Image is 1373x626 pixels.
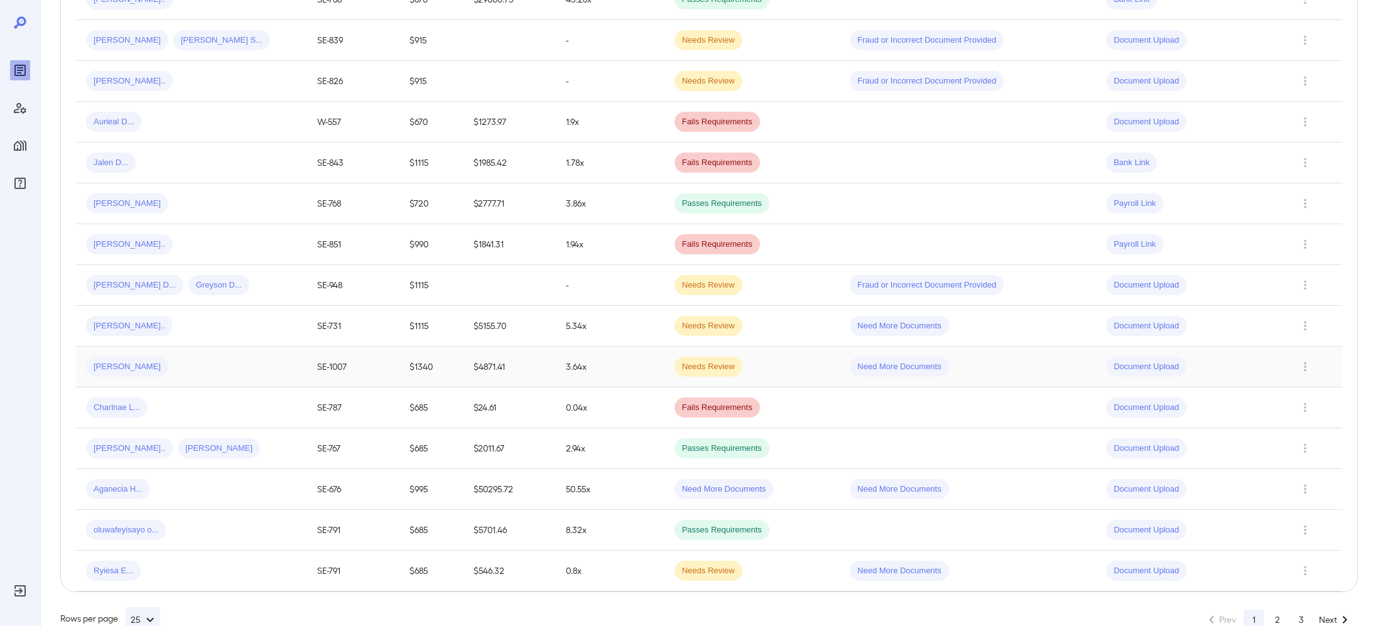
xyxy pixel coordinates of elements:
[10,173,30,193] div: FAQ
[1106,524,1186,536] span: Document Upload
[1295,193,1315,213] button: Row Actions
[556,306,664,347] td: 5.34x
[307,347,399,387] td: SE-1007
[86,483,150,495] span: Aganecia H...
[307,183,399,224] td: SE-768
[675,443,769,455] span: Passes Requirements
[86,361,168,373] span: [PERSON_NAME]
[675,524,769,536] span: Passes Requirements
[307,306,399,347] td: SE-731
[556,61,664,102] td: -
[1295,479,1315,499] button: Row Actions
[86,75,173,87] span: [PERSON_NAME]..
[399,265,464,306] td: $1115
[86,198,168,210] span: [PERSON_NAME]
[307,102,399,143] td: W-557
[399,551,464,591] td: $685
[86,35,168,46] span: [PERSON_NAME]
[675,198,769,210] span: Passes Requirements
[1295,112,1315,132] button: Row Actions
[464,143,556,183] td: $1985.42
[307,265,399,306] td: SE-948
[556,224,664,265] td: 1.94x
[1106,239,1163,251] span: Payroll Link
[399,306,464,347] td: $1115
[1106,443,1186,455] span: Document Upload
[307,469,399,510] td: SE-676
[556,428,664,469] td: 2.94x
[556,265,664,306] td: -
[675,75,742,87] span: Needs Review
[675,361,742,373] span: Needs Review
[307,387,399,428] td: SE-787
[10,98,30,118] div: Manage Users
[464,428,556,469] td: $2011.67
[1295,234,1315,254] button: Row Actions
[188,279,249,291] span: Greyson D...
[1106,116,1186,128] span: Document Upload
[464,347,556,387] td: $4871.41
[307,510,399,551] td: SE-791
[464,469,556,510] td: $50295.72
[307,551,399,591] td: SE-791
[86,402,148,414] span: Charlnae L...
[399,143,464,183] td: $1115
[1295,357,1315,377] button: Row Actions
[850,320,949,332] span: Need More Documents
[86,320,173,332] span: [PERSON_NAME]..
[86,279,183,291] span: [PERSON_NAME] D...
[1295,316,1315,336] button: Row Actions
[556,510,664,551] td: 8.32x
[464,224,556,265] td: $1841.31
[1295,71,1315,91] button: Row Actions
[86,524,166,536] span: oluwafeyisayo o...
[1106,75,1186,87] span: Document Upload
[1295,438,1315,458] button: Row Actions
[1106,198,1163,210] span: Payroll Link
[556,143,664,183] td: 1.78x
[1106,157,1157,169] span: Bank Link
[399,347,464,387] td: $1340
[850,279,1004,291] span: Fraud or Incorrect Document Provided
[10,136,30,156] div: Manage Properties
[86,565,141,577] span: Ryiesa E...
[307,224,399,265] td: SE-851
[850,35,1004,46] span: Fraud or Incorrect Document Provided
[1106,483,1186,495] span: Document Upload
[86,157,136,169] span: Jalen D...
[1106,279,1186,291] span: Document Upload
[399,61,464,102] td: $915
[675,35,742,46] span: Needs Review
[1295,397,1315,418] button: Row Actions
[86,116,141,128] span: Aurieal D...
[850,565,949,577] span: Need More Documents
[86,443,173,455] span: [PERSON_NAME]..
[464,387,556,428] td: $24.61
[399,224,464,265] td: $990
[675,239,760,251] span: Fails Requirements
[1295,30,1315,50] button: Row Actions
[399,469,464,510] td: $995
[675,483,774,495] span: Need More Documents
[675,402,760,414] span: Fails Requirements
[675,116,760,128] span: Fails Requirements
[556,551,664,591] td: 0.8x
[1106,361,1186,373] span: Document Upload
[399,183,464,224] td: $720
[1106,320,1186,332] span: Document Upload
[556,469,664,510] td: 50.55x
[464,510,556,551] td: $5701.46
[399,510,464,551] td: $685
[1106,565,1186,577] span: Document Upload
[1106,402,1186,414] span: Document Upload
[86,239,173,251] span: [PERSON_NAME]..
[173,35,270,46] span: [PERSON_NAME] S...
[675,320,742,332] span: Needs Review
[556,102,664,143] td: 1.9x
[556,20,664,61] td: -
[675,279,742,291] span: Needs Review
[464,102,556,143] td: $1273.97
[399,102,464,143] td: $670
[556,387,664,428] td: 0.04x
[675,157,760,169] span: Fails Requirements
